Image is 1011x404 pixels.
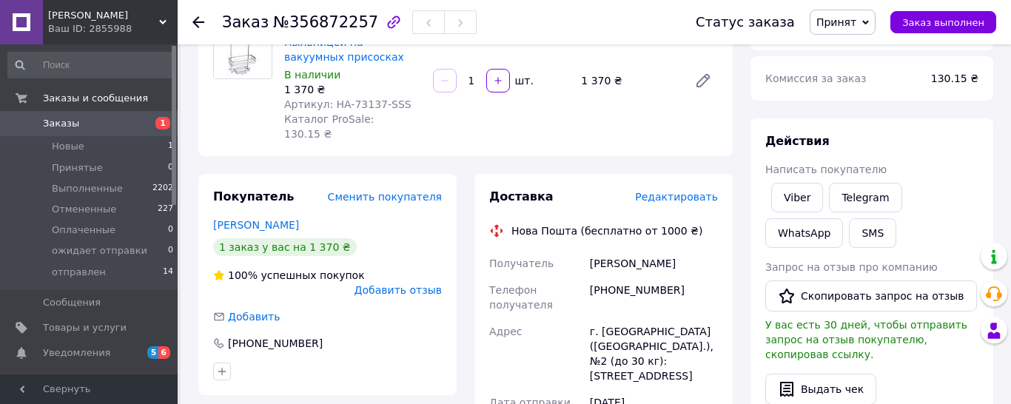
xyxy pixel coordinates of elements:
span: 5 [147,346,159,359]
span: Получатель [489,257,554,269]
span: В наличии [284,69,340,81]
div: г. [GEOGRAPHIC_DATA] ([GEOGRAPHIC_DATA].), №2 (до 30 кг): [STREET_ADDRESS] [587,318,721,389]
span: Покупатель [213,189,294,203]
span: Заказ [222,13,269,31]
span: Показатели работы компании [43,371,137,398]
span: Комиссия за заказ [765,73,867,84]
div: 1 заказ у вас на 1 370 ₴ [213,238,357,256]
span: HASKO аксессуары [48,9,159,22]
span: Сменить покупателя [328,191,442,203]
span: №356872257 [273,13,378,31]
span: Заказы и сообщения [43,92,148,105]
span: 14 [163,266,173,279]
button: SMS [849,218,896,248]
span: 0 [168,244,173,257]
a: Viber [771,183,823,212]
span: Добавить отзыв [355,284,442,296]
span: 1 [155,117,170,129]
span: Артикул: HA-73137-SSS [284,98,412,110]
span: 2202 [152,182,173,195]
span: У вас есть 30 дней, чтобы отправить запрос на отзыв покупателю, скопировав ссылку. [765,319,967,360]
div: Нова Пошта (бесплатно от 1000 ₴) [508,223,706,238]
span: 227 [158,203,173,216]
span: Редактировать [635,191,718,203]
span: 0 [168,223,173,237]
span: Новые [52,140,84,153]
span: Адрес [489,326,522,337]
span: Принятые [52,161,103,175]
a: Полка двойная с мыльницей на вакуумных присосках [284,21,404,63]
span: 130.15 ₴ [931,73,978,84]
div: шт. [511,73,535,88]
button: Скопировать запрос на отзыв [765,280,977,312]
img: Полка двойная с мыльницей на вакуумных присосках [214,21,272,78]
span: Уведомления [43,346,110,360]
span: отправлен [52,266,106,279]
div: Вернуться назад [192,15,204,30]
span: Принят [816,16,856,28]
span: Добавить [228,311,280,323]
span: Товары и услуги [43,321,127,334]
span: Каталог ProSale: 130.15 ₴ [284,113,374,140]
div: успешных покупок [213,268,365,283]
div: Статус заказа [696,15,795,30]
span: Отмененные [52,203,116,216]
span: 1 [168,140,173,153]
span: Сообщения [43,296,101,309]
span: 100% [228,269,258,281]
div: 1 370 ₴ [284,82,421,97]
span: Телефон получателя [489,284,553,311]
div: [PERSON_NAME] [587,250,721,277]
div: [PHONE_NUMBER] [587,277,721,318]
button: Заказ выполнен [890,11,996,33]
span: 6 [158,346,170,359]
span: Оплаченные [52,223,115,237]
span: ожидает отправки [52,244,147,257]
a: [PERSON_NAME] [213,219,299,231]
div: Ваш ID: 2855988 [48,22,178,36]
a: Telegram [829,183,901,212]
span: Заказ выполнен [902,17,984,28]
span: Написать покупателю [765,164,887,175]
span: Заказы [43,117,79,130]
div: [PHONE_NUMBER] [226,336,324,351]
a: WhatsApp [765,218,843,248]
span: Выполненные [52,182,123,195]
span: Запрос на отзыв про компанию [765,261,938,273]
input: Поиск [7,52,175,78]
span: 0 [168,161,173,175]
span: Доставка [489,189,554,203]
div: 1 370 ₴ [575,70,682,91]
span: Действия [765,134,830,148]
a: Редактировать [688,66,718,95]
